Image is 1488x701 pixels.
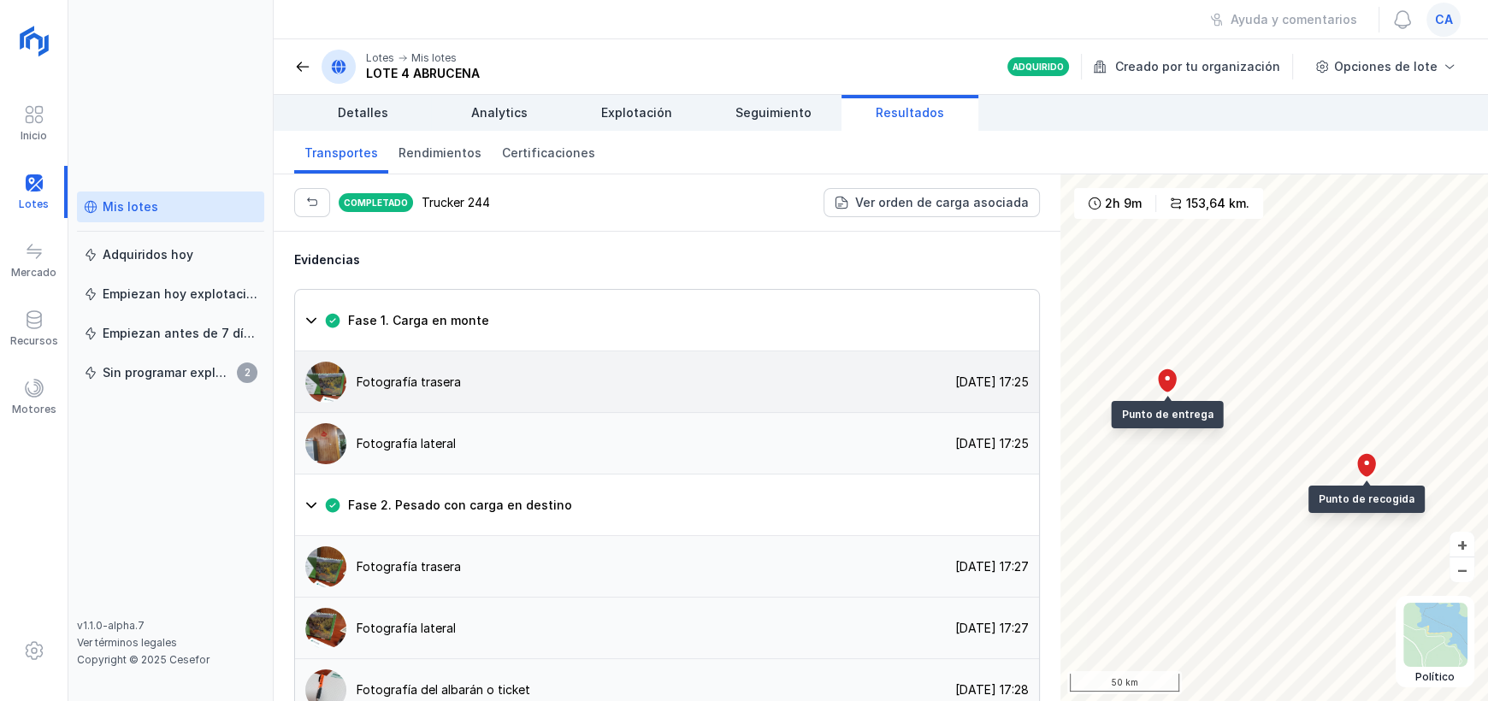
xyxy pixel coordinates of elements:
div: Empiezan antes de 7 días [103,325,257,342]
div: Mercado [11,266,56,280]
a: Sin programar explotación2 [77,357,264,388]
span: Explotación [601,104,672,121]
div: Inicio [21,129,47,143]
a: Empiezan antes de 7 días [77,318,264,349]
div: Ayuda y comentarios [1231,11,1357,28]
div: Fase 2. Pesado con carga en destino [348,497,572,514]
button: Fase 2. Pesado con carga en destino [295,474,1039,536]
span: Seguimiento [735,104,812,121]
div: Trucker 244 [422,194,490,211]
a: Adquiridos hoy [77,239,264,270]
img: political.webp [1403,603,1467,667]
div: Mis lotes [103,198,158,215]
div: 2h 9m [1105,195,1142,212]
div: Motores [12,403,56,416]
div: [DATE] 17:27 [945,558,1039,575]
span: ca [1435,11,1453,28]
a: Analytics [431,95,568,131]
span: Transportes [304,144,378,162]
button: Ayuda y comentarios [1199,5,1368,34]
div: Ver orden de carga asociada [855,194,1029,211]
div: Fotografía trasera [357,374,461,391]
div: Fotografía trasera [357,558,461,575]
a: Transportes [294,131,388,174]
span: 2 [237,362,257,383]
button: Ver orden de carga asociada [824,188,1040,217]
div: Fase 1. Carga en monte [348,312,489,329]
div: Opciones de lote [1334,58,1438,75]
div: Completado [337,191,415,214]
span: Detalles [338,104,388,121]
div: Político [1403,670,1467,684]
a: Resultados [841,95,978,131]
img: Fotografía lateral [305,608,346,649]
img: Fotografía trasera [305,362,346,403]
a: Detalles [294,95,431,131]
div: Mis lotes [411,51,457,65]
a: Ver términos legales [77,636,177,649]
div: LOTE 4 ABRUCENA [366,65,480,82]
a: Explotación [568,95,705,131]
div: Copyright © 2025 Cesefor [77,653,264,667]
img: Fotografía trasera [305,546,346,587]
a: Certificaciones [492,131,605,174]
div: Lotes [366,51,394,65]
a: Rendimientos [388,131,492,174]
button: Fase 1. Carga en monte [295,290,1039,351]
div: v1.1.0-alpha.7 [77,619,264,633]
div: Fotografía lateral [357,435,456,452]
div: Recursos [10,334,58,348]
div: Adquirido [1013,61,1064,73]
div: Empiezan hoy explotación [103,286,257,303]
div: Sin programar explotación [103,364,232,381]
img: logoRight.svg [13,20,56,62]
span: Resultados [876,104,944,121]
button: – [1450,557,1474,582]
a: Seguimiento [705,95,841,131]
div: 153,64 km. [1186,195,1249,212]
div: [DATE] 17:25 [945,374,1039,391]
button: + [1450,532,1474,557]
div: Fase 1. Carga en monte [295,351,1039,474]
div: Fotografía lateral [357,620,456,637]
span: Rendimientos [399,144,481,162]
span: Analytics [471,104,528,121]
div: Adquiridos hoy [103,246,193,263]
div: Fotografía del albarán o ticket [357,681,530,698]
div: [DATE] 17:28 [945,681,1039,698]
img: Fotografía lateral [305,423,346,464]
a: Empiezan hoy explotación [77,279,264,309]
div: [DATE] 17:27 [945,620,1039,637]
div: Creado por tu organización [1093,54,1296,80]
div: Evidencias [294,251,1040,268]
span: Certificaciones [502,144,595,162]
div: [DATE] 17:25 [945,435,1039,452]
a: Mis lotes [77,191,264,222]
